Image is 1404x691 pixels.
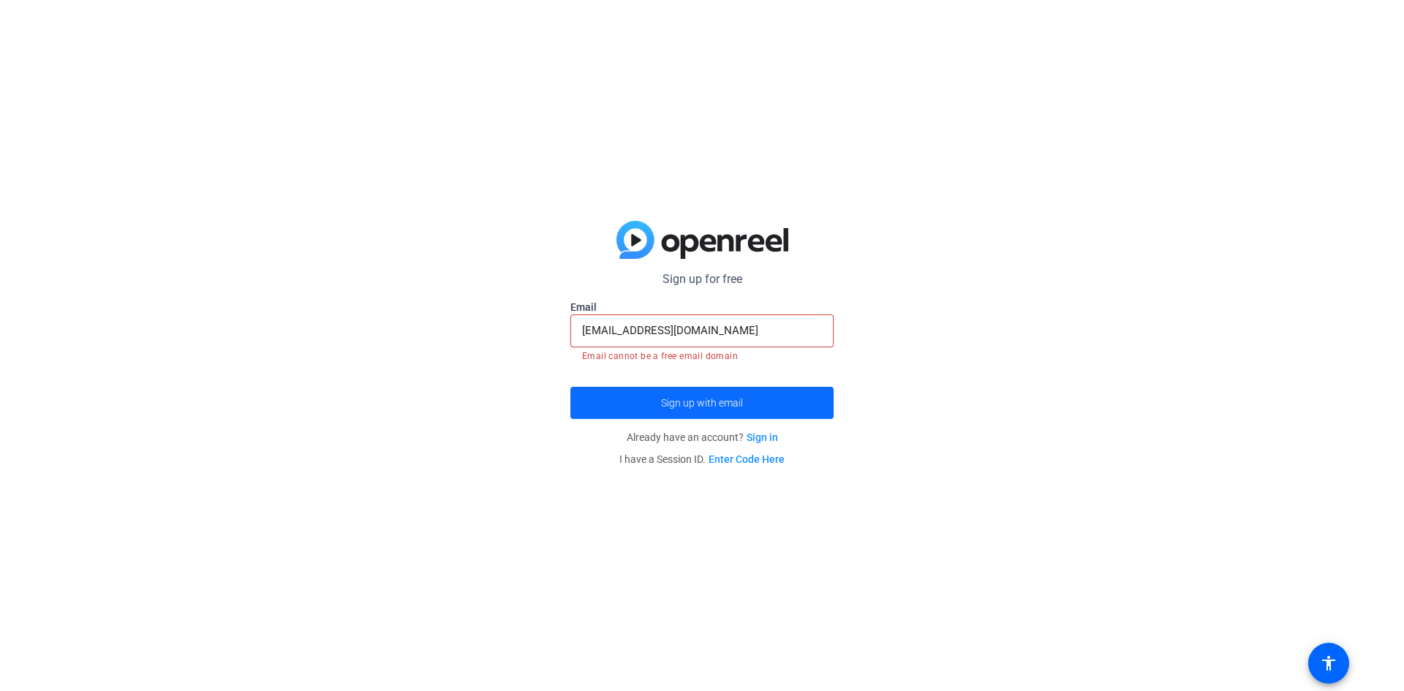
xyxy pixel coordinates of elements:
input: Enter Email Address [582,322,822,339]
p: Sign up for free [570,271,834,288]
label: Email [570,300,834,314]
mat-error: Email cannot be a free email domain [582,347,822,363]
img: blue-gradient.svg [616,221,788,259]
button: Sign up with email [570,387,834,419]
mat-icon: accessibility [1320,654,1337,672]
a: Sign in [747,431,778,443]
a: Enter Code Here [709,453,785,465]
span: Already have an account? [627,431,778,443]
span: I have a Session ID. [619,453,785,465]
